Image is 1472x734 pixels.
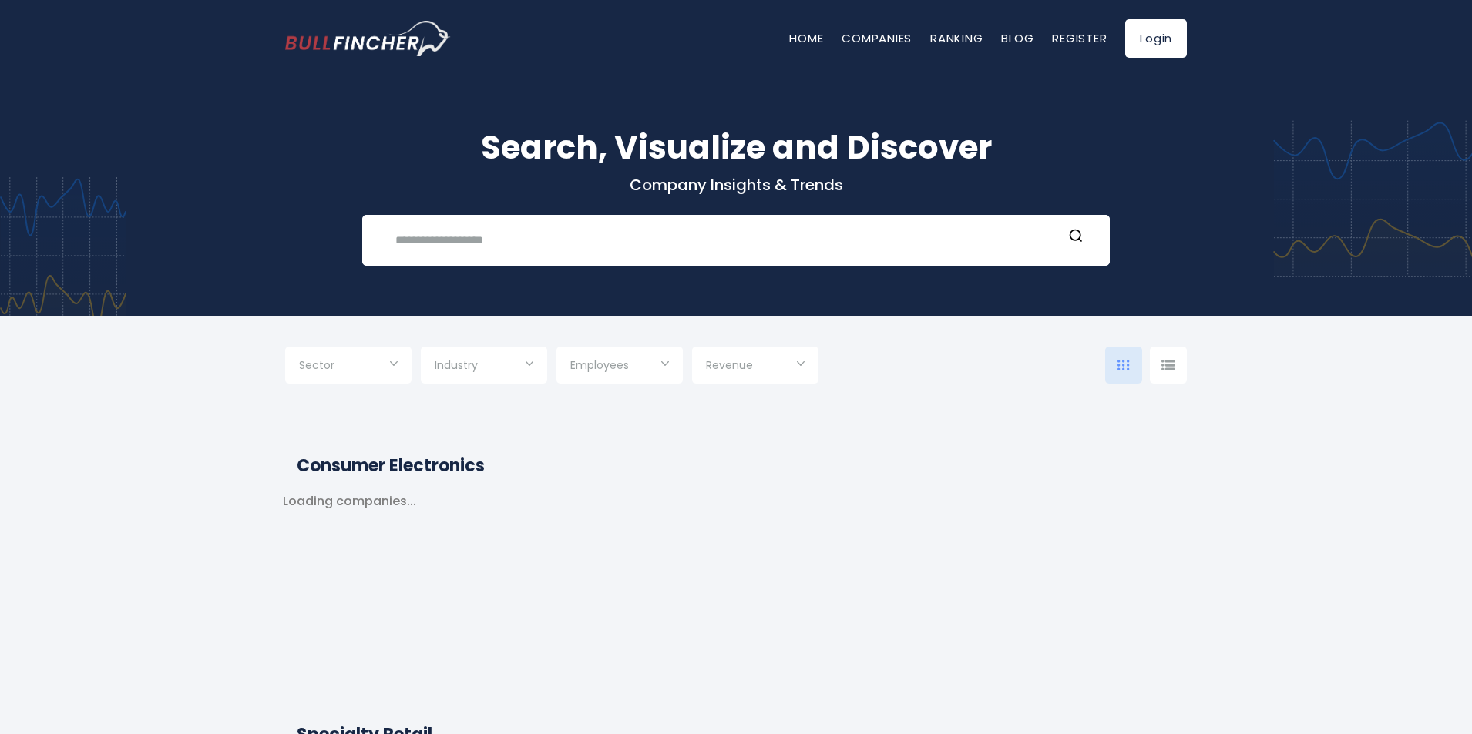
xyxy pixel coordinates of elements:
[285,21,451,56] img: bullfincher logo
[297,453,1175,478] h2: Consumer Electronics
[1001,30,1033,46] a: Blog
[1052,30,1107,46] a: Register
[789,30,823,46] a: Home
[299,358,334,372] span: Sector
[285,21,451,56] a: Go to homepage
[299,353,398,380] input: Selection
[706,358,753,372] span: Revenue
[1161,360,1175,370] img: icon-comp-list-view.svg
[435,353,533,380] input: Selection
[1117,360,1130,370] img: icon-comp-grid.svg
[285,175,1187,195] p: Company Insights & Trends
[570,358,629,372] span: Employees
[285,123,1187,172] h1: Search, Visualize and Discover
[1066,228,1086,248] button: Search
[930,30,983,46] a: Ranking
[706,353,805,380] input: Selection
[570,353,669,380] input: Selection
[435,358,478,372] span: Industry
[1125,19,1187,58] a: Login
[842,30,912,46] a: Companies
[283,494,416,683] div: Loading companies...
